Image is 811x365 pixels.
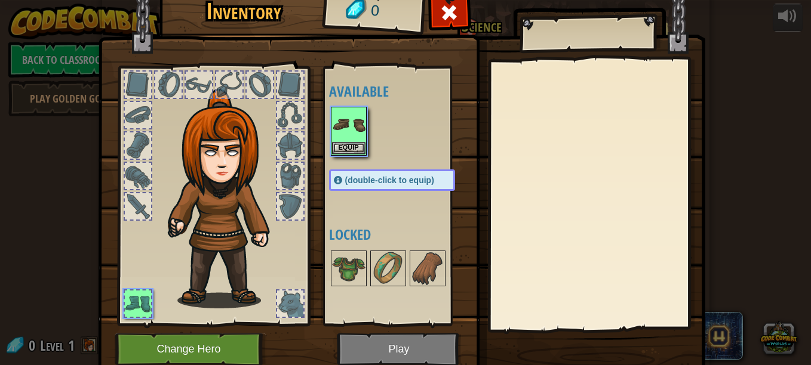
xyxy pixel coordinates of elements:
img: portrait.png [371,252,405,285]
h4: Available [329,83,479,99]
img: portrait.png [332,252,365,285]
img: portrait.png [411,252,444,285]
button: Equip [332,142,365,154]
img: portrait.png [332,108,365,141]
h4: Locked [329,227,479,242]
span: (double-click to equip) [345,175,434,185]
img: hair_f2.png [162,89,291,308]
